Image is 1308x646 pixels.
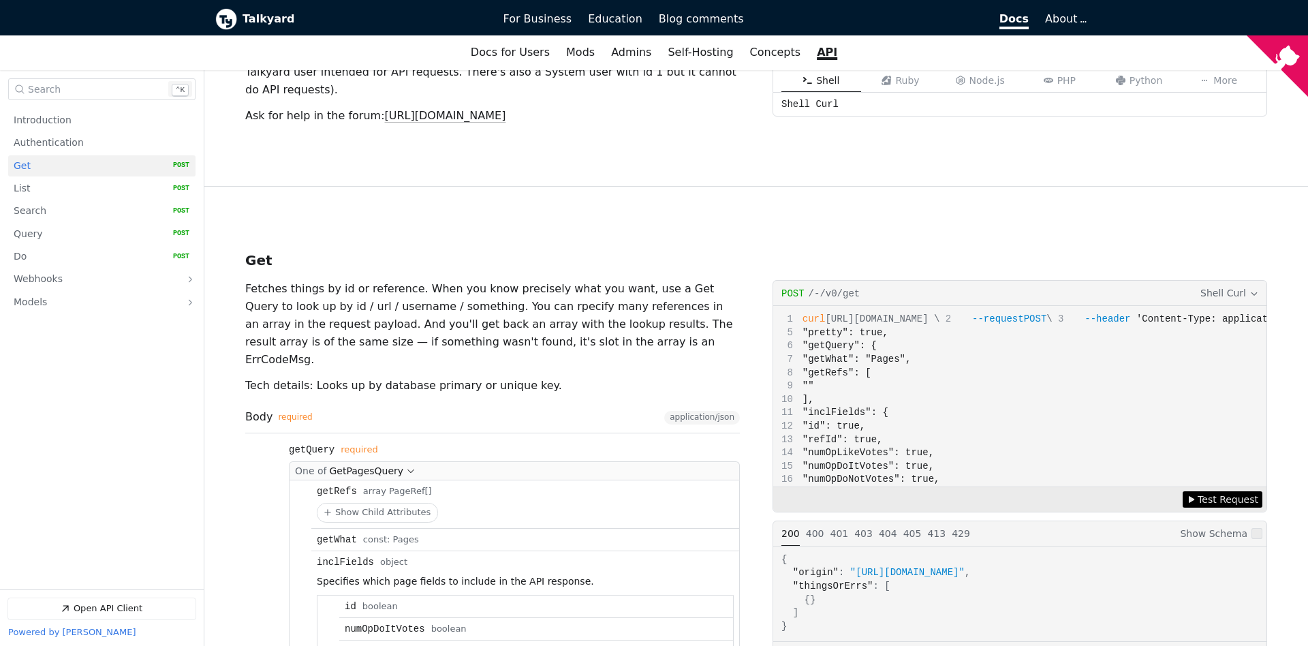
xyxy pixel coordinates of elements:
[781,621,787,632] span: }
[363,487,432,497] span: array PageRef[]
[793,567,839,578] span: "origin"
[14,136,84,149] span: Authentication
[806,528,824,539] span: 400
[345,624,425,634] div: numOpDoItVotes
[588,12,642,25] span: Education
[1213,75,1237,86] span: More
[659,12,744,25] span: Blog comments
[1057,75,1076,86] span: PHP
[816,75,839,86] span: Shell
[781,313,939,324] span: [URL][DOMAIN_NAME] \
[1176,521,1266,546] label: Show Schema
[803,327,888,338] span: "pretty": true,
[839,567,844,578] span: :
[580,7,651,31] a: Education
[172,84,189,97] kbd: k
[1024,313,1047,324] span: POST
[873,581,878,591] span: :
[805,594,810,605] span: {
[830,528,848,539] span: 401
[850,567,965,578] span: "[URL][DOMAIN_NAME]"
[14,246,189,267] a: Do POST
[14,182,30,195] span: List
[972,313,1046,324] span: --request
[329,465,403,476] span: GetPagesQuery
[393,535,419,545] span: Pages
[884,581,890,591] span: [
[927,528,946,539] span: 413
[245,377,740,395] p: Tech details: Looks up by database primary or unique key.
[14,273,63,286] span: Webhooks
[999,12,1029,29] span: Docs
[809,41,845,64] a: API
[278,413,312,422] div: required
[14,250,27,263] span: Do
[781,288,805,299] span: post
[431,624,467,634] span: boolean
[651,7,752,31] a: Blog comments
[380,557,407,568] span: object
[1085,313,1130,324] span: --header
[854,528,873,539] span: 403
[8,628,136,638] a: Powered by [PERSON_NAME]
[670,413,734,422] span: application/json
[659,41,741,64] a: Self-Hosting
[317,504,437,522] button: Show Child Attributes
[1199,286,1260,301] button: Shell Curl
[14,201,189,222] a: Search POST
[1045,12,1085,25] span: About
[163,206,189,216] span: POST
[803,394,814,405] span: ],
[969,75,1005,86] span: Node.js
[463,41,558,64] a: Docs for Users
[295,465,326,476] span: One of
[317,557,374,568] div: inclFields
[803,367,871,378] span: "getRefs": [
[362,602,398,612] span: boolean
[793,607,798,618] span: ]
[28,84,61,95] span: Search
[793,581,873,591] span: "thingsOrErrs"
[803,474,940,484] span: "numOpDoNotVotes": true,
[163,184,189,194] span: POST
[603,41,659,64] a: Admins
[163,230,189,239] span: POST
[803,340,877,351] span: "getQuery": {
[503,12,572,25] span: For Business
[1183,491,1262,508] button: Test Request
[14,269,171,291] a: Webhooks
[243,10,484,28] b: Talkyard
[245,411,313,423] span: Body
[14,110,189,131] a: Introduction
[752,7,1038,31] a: Docs
[163,252,189,262] span: POST
[803,434,883,445] span: "refId": true,
[163,161,189,170] span: POST
[215,8,484,30] a: Talkyard logoTalkyard
[781,528,800,539] span: 200
[14,155,189,176] a: Get POST
[803,407,888,418] span: "inclFields": {
[317,486,357,497] div: getRefs
[803,447,934,458] span: "numOpLikeVotes": true,
[810,594,815,605] span: }
[773,92,1267,117] div: Shell Curl
[558,41,603,64] a: Mods
[14,114,72,127] span: Introduction
[385,109,506,122] a: [URL][DOMAIN_NAME]
[495,7,580,31] a: For Business
[781,554,787,565] span: {
[289,461,740,480] button: One ofGetPagesQuery
[345,601,356,612] div: id
[903,528,922,539] span: 405
[14,178,189,199] a: List POST
[215,8,237,30] img: Talkyard logo
[939,313,1052,324] span: \
[879,528,897,539] span: 404
[14,205,46,218] span: Search
[803,420,865,431] span: "id": true,
[245,252,272,268] h3: Get
[176,87,181,95] span: ⌃
[952,528,970,539] span: 429
[965,567,970,578] span: ,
